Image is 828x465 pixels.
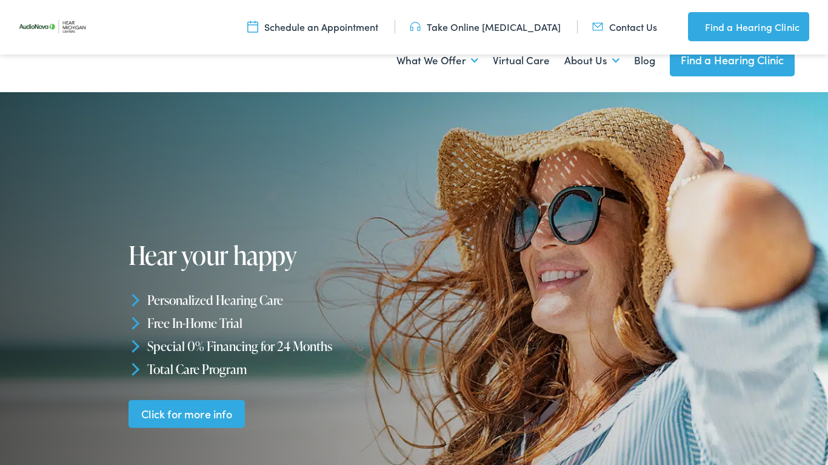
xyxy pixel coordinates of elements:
[247,20,378,33] a: Schedule an Appointment
[592,20,657,33] a: Contact Us
[129,312,418,335] li: Free In-Home Trial
[129,357,418,380] li: Total Care Program
[129,289,418,312] li: Personalized Hearing Care
[493,38,550,83] a: Virtual Care
[129,335,418,358] li: Special 0% Financing for 24 Months
[688,12,809,41] a: Find a Hearing Clinic
[670,44,795,76] a: Find a Hearing Clinic
[129,400,245,428] a: Click for more info
[592,20,603,33] img: utility icon
[410,20,561,33] a: Take Online [MEDICAL_DATA]
[564,38,619,83] a: About Us
[688,19,699,34] img: utility icon
[129,241,418,269] h1: Hear your happy
[634,38,655,83] a: Blog
[410,20,421,33] img: utility icon
[396,38,478,83] a: What We Offer
[247,20,258,33] img: utility icon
